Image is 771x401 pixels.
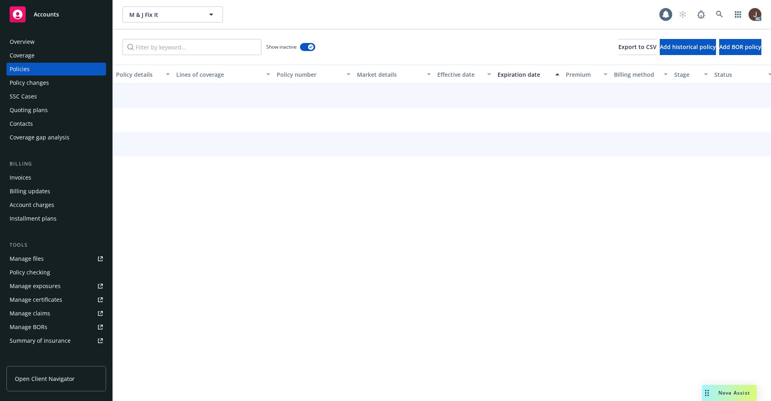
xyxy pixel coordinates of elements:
button: Stage [671,65,711,84]
a: Manage certificates [6,293,106,306]
a: Manage BORs [6,321,106,333]
div: Invoices [10,171,31,184]
a: Overview [6,35,106,48]
div: Quoting plans [10,104,48,117]
div: Billing method [614,70,659,79]
button: Effective date [434,65,494,84]
button: Policy details [113,65,173,84]
div: Overview [10,35,35,48]
button: Market details [354,65,434,84]
a: Billing updates [6,185,106,198]
div: Manage certificates [10,293,62,306]
button: Expiration date [494,65,563,84]
span: M & J Fix It [129,10,199,19]
div: Effective date [437,70,482,79]
a: Manage claims [6,307,106,320]
a: Start snowing [675,6,691,23]
button: Export to CSV [618,39,657,55]
div: Billing [6,160,106,168]
a: Report a Bug [693,6,709,23]
button: Policy number [273,65,354,84]
div: Expiration date [498,70,551,79]
a: Quoting plans [6,104,106,117]
div: Manage exposures [10,280,61,293]
button: Premium [563,65,611,84]
button: Lines of coverage [173,65,273,84]
div: Policy number [277,70,342,79]
div: Policies [10,63,30,76]
div: Coverage gap analysis [10,131,69,144]
span: Add historical policy [660,43,716,51]
div: Billing updates [10,185,50,198]
div: SSC Cases [10,90,37,103]
div: Contacts [10,117,33,130]
button: M & J Fix It [122,6,223,23]
div: Coverage [10,49,35,62]
span: Nova Assist [718,389,750,396]
span: Accounts [34,11,59,18]
div: Status [714,70,763,79]
button: Add BOR policy [719,39,761,55]
a: Search [712,6,728,23]
a: Manage files [6,252,106,265]
div: Policy changes [10,76,49,89]
a: Account charges [6,198,106,211]
div: Manage files [10,252,44,265]
div: Lines of coverage [176,70,261,79]
a: Switch app [730,6,746,23]
img: photo [749,8,761,21]
a: Contacts [6,117,106,130]
div: Drag to move [702,385,712,401]
div: Stage [674,70,699,79]
div: Policy details [116,70,161,79]
a: Invoices [6,171,106,184]
div: Summary of insurance [10,334,71,347]
button: Nova Assist [702,385,757,401]
input: Filter by keyword... [122,39,261,55]
div: Manage claims [10,307,50,320]
a: Accounts [6,3,106,26]
div: Market details [357,70,422,79]
div: Manage BORs [10,321,47,333]
a: Coverage [6,49,106,62]
a: Coverage gap analysis [6,131,106,144]
a: Summary of insurance [6,334,106,347]
a: SSC Cases [6,90,106,103]
div: Tools [6,241,106,249]
span: Show inactive [266,43,297,50]
div: Premium [566,70,599,79]
a: Manage exposures [6,280,106,293]
span: Open Client Navigator [15,374,75,383]
a: Policies [6,63,106,76]
a: Installment plans [6,212,106,225]
button: Billing method [611,65,671,84]
div: Installment plans [10,212,57,225]
button: Add historical policy [660,39,716,55]
a: Policy changes [6,76,106,89]
div: Account charges [10,198,54,211]
span: Add BOR policy [719,43,761,51]
a: Policy checking [6,266,106,279]
div: Policy checking [10,266,50,279]
span: Export to CSV [618,43,657,51]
